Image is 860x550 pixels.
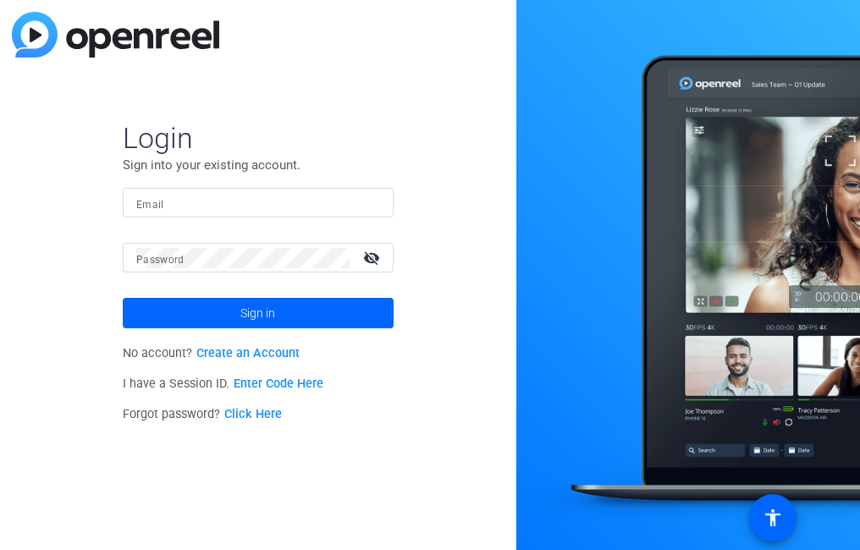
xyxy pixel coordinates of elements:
[123,346,300,360] span: No account?
[123,298,394,328] button: Sign in
[12,12,219,58] img: blue-gradient.svg
[123,407,282,421] span: Forgot password?
[353,245,394,270] mat-icon: visibility_off
[136,193,380,213] input: Enter Email Address
[196,346,300,360] a: Create an Account
[763,508,783,528] mat-icon: accessibility
[136,254,185,266] mat-label: Password
[234,377,323,391] a: Enter Code Here
[240,292,275,334] span: Sign in
[123,377,323,391] span: I have a Session ID.
[224,407,282,421] a: Click Here
[123,156,394,174] p: Sign into your existing account.
[136,199,164,211] mat-label: Email
[123,120,394,156] span: Login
